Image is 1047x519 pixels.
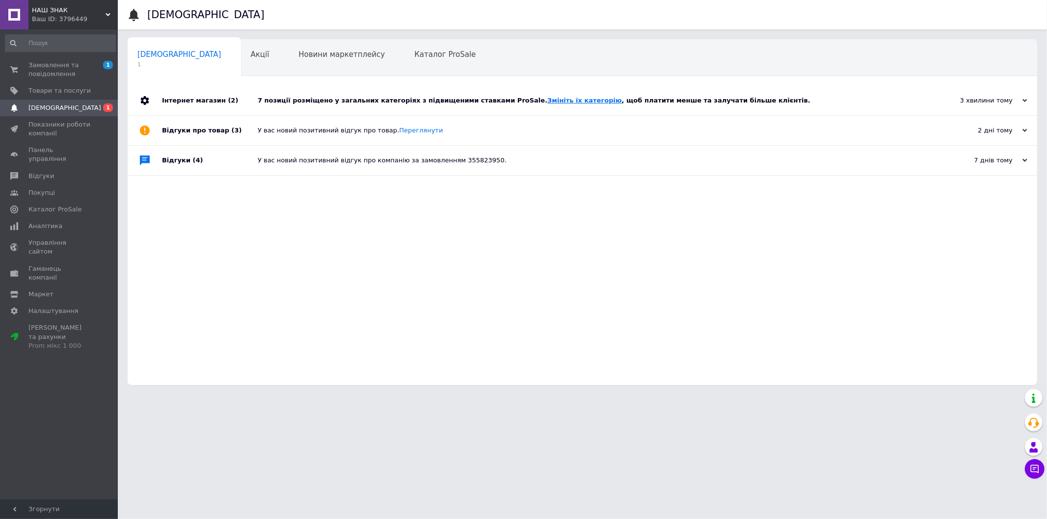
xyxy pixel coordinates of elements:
span: Відгуки [28,172,54,181]
div: У вас новий позитивний відгук про товар. [258,126,929,135]
span: Каталог ProSale [414,50,476,59]
div: Prom мікс 1 000 [28,341,91,350]
div: Ваш ID: 3796449 [32,15,118,24]
span: [DEMOGRAPHIC_DATA] [28,104,101,112]
span: 1 [103,61,113,69]
span: Новини маркетплейсу [298,50,385,59]
span: Маркет [28,290,54,299]
a: Змініть їх категорію [547,97,621,104]
span: НАШ ЗНАК [32,6,106,15]
div: 7 позиції розміщено у загальних категоріях з підвищеними ставками ProSale. , щоб платити менше та... [258,96,929,105]
span: Каталог ProSale [28,205,81,214]
a: Переглянути [399,127,443,134]
span: Показники роботи компанії [28,120,91,138]
div: 2 дні тому [929,126,1027,135]
div: Відгуки про товар [162,116,258,145]
span: Товари та послуги [28,86,91,95]
span: Аналітика [28,222,62,231]
div: 7 днів тому [929,156,1027,165]
span: (2) [228,97,238,104]
input: Пошук [5,34,116,52]
div: У вас новий позитивний відгук про компанію за замовленням 355823950. [258,156,929,165]
span: Акції [251,50,269,59]
div: Інтернет магазин [162,86,258,115]
span: 1 [103,104,113,112]
span: 1 [137,61,221,68]
div: 3 хвилини тому [929,96,1027,105]
span: Гаманець компанії [28,264,91,282]
span: Налаштування [28,307,79,315]
span: (3) [232,127,242,134]
div: Відгуки [162,146,258,175]
span: Покупці [28,188,55,197]
span: [PERSON_NAME] та рахунки [28,323,91,350]
span: [DEMOGRAPHIC_DATA] [137,50,221,59]
button: Чат з покупцем [1025,459,1045,479]
span: Замовлення та повідомлення [28,61,91,78]
span: (4) [193,156,203,164]
h1: [DEMOGRAPHIC_DATA] [147,9,265,21]
span: Управління сайтом [28,238,91,256]
span: Панель управління [28,146,91,163]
